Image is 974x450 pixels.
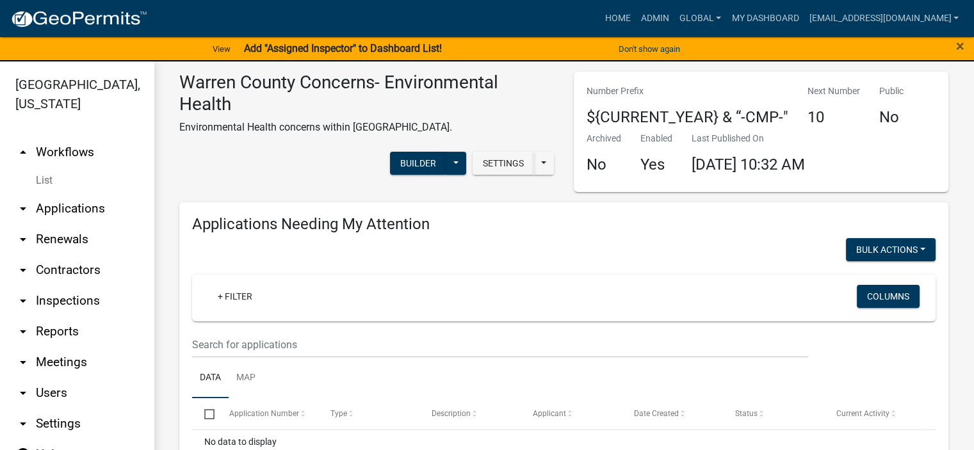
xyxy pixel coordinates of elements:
a: [EMAIL_ADDRESS][DOMAIN_NAME] [804,6,964,31]
a: Map [229,358,263,399]
h3: Warren County Concerns- Environmental Health [179,72,555,115]
datatable-header-cell: Applicant [521,398,622,429]
i: arrow_drop_up [15,145,31,160]
a: Global [674,6,727,31]
i: arrow_drop_down [15,262,31,278]
span: Status [735,409,758,418]
span: Applicant [533,409,566,418]
p: Public [879,84,904,98]
h4: No [879,108,904,127]
input: Search for applications [192,332,808,358]
span: × [956,37,964,55]
datatable-header-cell: Status [723,398,824,429]
span: Date Created [634,409,679,418]
h4: No [587,156,621,174]
button: Bulk Actions [846,238,936,261]
span: Application Number [229,409,299,418]
datatable-header-cell: Date Created [622,398,723,429]
button: Close [956,38,964,54]
button: Settings [473,152,534,175]
datatable-header-cell: Select [192,398,216,429]
p: Enabled [640,132,672,145]
a: View [207,38,236,60]
i: arrow_drop_down [15,385,31,401]
a: Admin [636,6,674,31]
datatable-header-cell: Type [318,398,419,429]
p: Archived [587,132,621,145]
button: Builder [390,152,446,175]
i: arrow_drop_down [15,201,31,216]
h4: ${CURRENT_YEAR} & “-CMP-" [587,108,788,127]
button: Columns [857,285,920,308]
i: arrow_drop_down [15,324,31,339]
a: Data [192,358,229,399]
i: arrow_drop_down [15,416,31,431]
span: Type [330,409,347,418]
a: + Filter [207,285,263,308]
i: arrow_drop_down [15,232,31,247]
datatable-header-cell: Application Number [216,398,318,429]
datatable-header-cell: Description [419,398,521,429]
a: My Dashboard [726,6,804,31]
h4: Applications Needing My Attention [192,215,936,234]
strong: Add "Assigned Inspector" to Dashboard List! [243,42,441,54]
p: Last Published On [692,132,805,145]
a: Home [600,6,636,31]
p: Number Prefix [587,84,788,98]
button: Don't show again [613,38,685,60]
i: arrow_drop_down [15,293,31,309]
datatable-header-cell: Current Activity [824,398,925,429]
p: Next Number [808,84,860,98]
p: Environmental Health concerns within [GEOGRAPHIC_DATA]. [179,120,555,135]
h4: Yes [640,156,672,174]
h4: 10 [808,108,860,127]
span: Current Activity [836,409,889,418]
span: Description [432,409,471,418]
span: [DATE] 10:32 AM [692,156,805,173]
i: arrow_drop_down [15,355,31,370]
